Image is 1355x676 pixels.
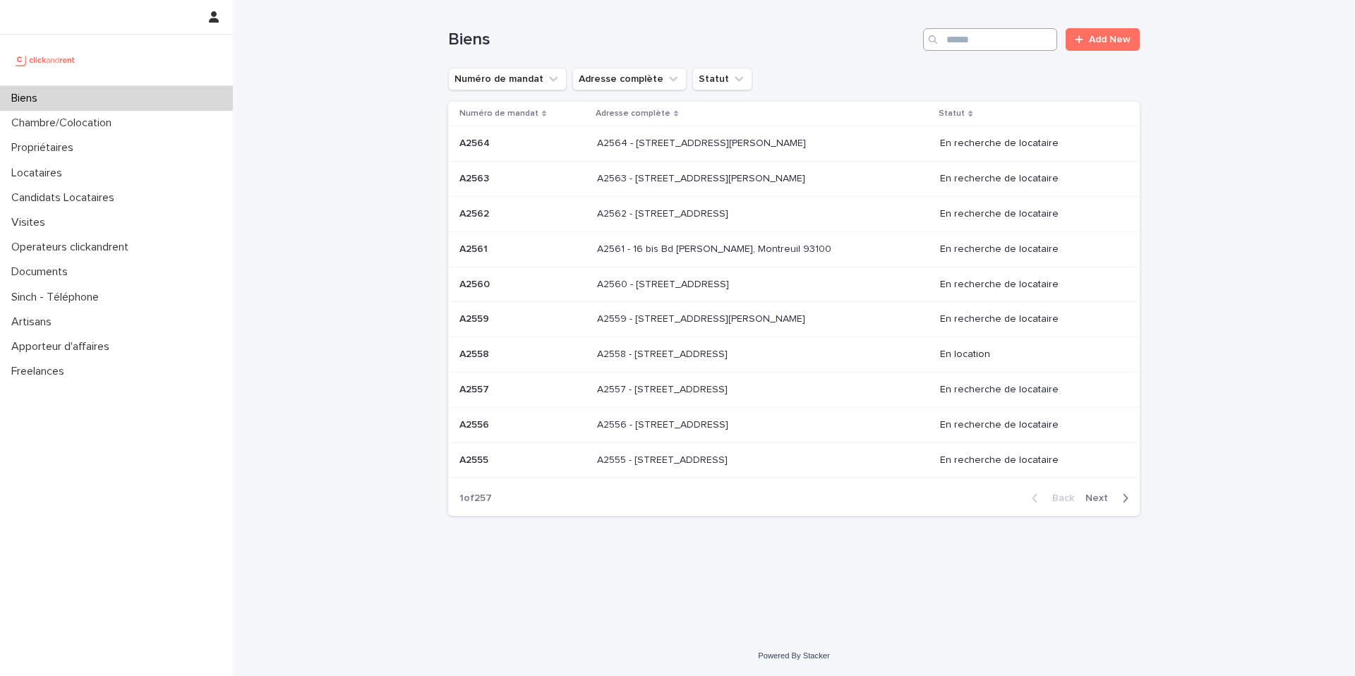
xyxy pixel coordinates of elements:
p: A2556 [459,416,492,431]
p: A2563 [459,170,492,185]
tr: A2556A2556 A2556 - [STREET_ADDRESS]A2556 - [STREET_ADDRESS] En recherche de locataire [448,407,1140,442]
p: Apporteur d'affaires [6,340,121,354]
p: En recherche de locataire [940,208,1117,220]
button: Back [1020,492,1080,505]
p: A2564 [459,135,493,150]
p: A2555 - [STREET_ADDRESS] [597,452,730,466]
tr: A2561A2561 A2561 - 16 bis Bd [PERSON_NAME], Montreuil 93100A2561 - 16 bis Bd [PERSON_NAME], Montr... [448,231,1140,267]
p: A2562 [459,205,492,220]
p: A2558 - [STREET_ADDRESS] [597,346,730,361]
p: Freelances [6,365,76,378]
p: A2555 [459,452,491,466]
span: Add New [1089,35,1131,44]
tr: A2557A2557 A2557 - [STREET_ADDRESS]A2557 - [STREET_ADDRESS] En recherche de locataire [448,372,1140,407]
p: A2557 [459,381,492,396]
p: Numéro de mandat [459,106,538,121]
p: Adresse complète [596,106,670,121]
p: Sinch - Téléphone [6,291,110,304]
p: A2559 - [STREET_ADDRESS][PERSON_NAME] [597,310,808,325]
p: A2560 [459,276,493,291]
p: A2561 [459,241,490,255]
a: Powered By Stacker [758,651,829,660]
p: A2559 [459,310,492,325]
button: Adresse complète [572,68,687,90]
p: Biens [6,92,49,105]
input: Search [923,28,1057,51]
h1: Biens [448,30,917,50]
p: En recherche de locataire [940,173,1117,185]
button: Statut [692,68,752,90]
p: En location [940,349,1117,361]
p: Locataires [6,167,73,180]
p: A2557 - [STREET_ADDRESS] [597,381,730,396]
button: Numéro de mandat [448,68,567,90]
p: En recherche de locataire [940,454,1117,466]
p: Artisans [6,315,63,329]
tr: A2564A2564 A2564 - [STREET_ADDRESS][PERSON_NAME]A2564 - [STREET_ADDRESS][PERSON_NAME] En recherch... [448,126,1140,162]
tr: A2555A2555 A2555 - [STREET_ADDRESS]A2555 - [STREET_ADDRESS] En recherche de locataire [448,442,1140,478]
p: En recherche de locataire [940,138,1117,150]
p: A2556 - [STREET_ADDRESS] [597,416,731,431]
button: Next [1080,492,1140,505]
p: Visites [6,216,56,229]
tr: A2563A2563 A2563 - [STREET_ADDRESS][PERSON_NAME]A2563 - [STREET_ADDRESS][PERSON_NAME] En recherch... [448,162,1140,197]
p: Chambre/Colocation [6,116,123,130]
p: A2563 - [STREET_ADDRESS][PERSON_NAME] [597,170,808,185]
p: 1 of 257 [448,481,503,516]
p: Operateurs clickandrent [6,241,140,254]
tr: A2558A2558 A2558 - [STREET_ADDRESS]A2558 - [STREET_ADDRESS] En location [448,337,1140,373]
p: En recherche de locataire [940,279,1117,291]
p: A2558 [459,346,492,361]
span: Back [1044,493,1074,503]
p: Candidats Locataires [6,191,126,205]
p: Documents [6,265,79,279]
tr: A2559A2559 A2559 - [STREET_ADDRESS][PERSON_NAME]A2559 - [STREET_ADDRESS][PERSON_NAME] En recherch... [448,302,1140,337]
p: A2564 - [STREET_ADDRESS][PERSON_NAME] [597,135,809,150]
p: A2560 - [STREET_ADDRESS] [597,276,732,291]
p: A2562 - [STREET_ADDRESS] [597,205,731,220]
tr: A2562A2562 A2562 - [STREET_ADDRESS]A2562 - [STREET_ADDRESS] En recherche de locataire [448,196,1140,231]
p: En recherche de locataire [940,243,1117,255]
tr: A2560A2560 A2560 - [STREET_ADDRESS]A2560 - [STREET_ADDRESS] En recherche de locataire [448,267,1140,302]
span: Next [1085,493,1116,503]
img: UCB0brd3T0yccxBKYDjQ [11,46,80,74]
a: Add New [1066,28,1140,51]
p: A2561 - 16 bis Bd [PERSON_NAME], Montreuil 93100 [597,241,834,255]
p: En recherche de locataire [940,419,1117,431]
p: Statut [939,106,965,121]
p: Propriétaires [6,141,85,155]
p: En recherche de locataire [940,313,1117,325]
p: En recherche de locataire [940,384,1117,396]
